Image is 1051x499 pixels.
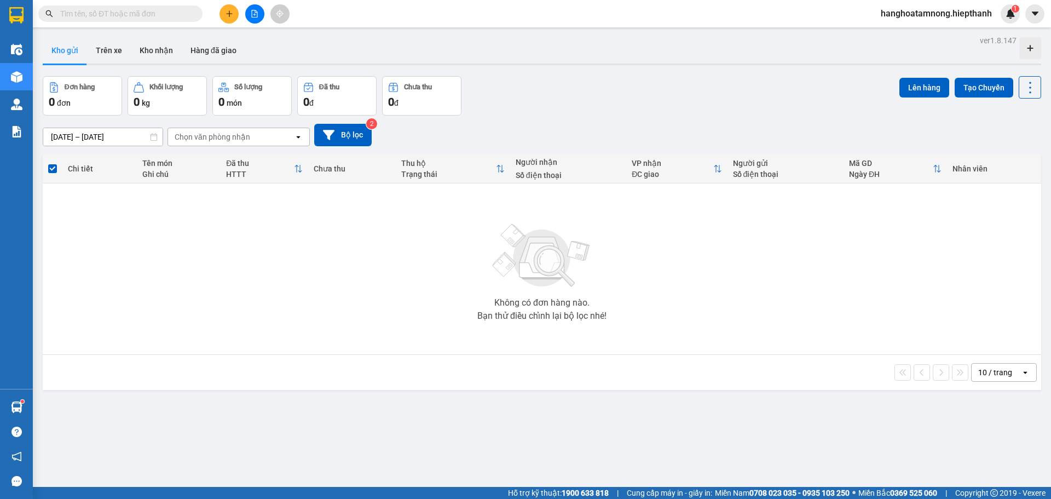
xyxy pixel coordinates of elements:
span: | [945,487,947,499]
button: Kho gửi [43,37,87,64]
button: file-add [245,4,264,24]
strong: 0369 525 060 [890,489,937,497]
sup: 2 [366,118,377,129]
span: Cung cấp máy in - giấy in: [627,487,712,499]
button: Lên hàng [899,78,949,97]
span: message [11,476,22,486]
span: search [45,10,53,18]
span: copyright [990,489,998,497]
div: Không có đơn hàng nào. [494,299,590,307]
th: Toggle SortBy [626,154,727,183]
div: ĐC giao [632,170,713,179]
div: Bạn thử điều chỉnh lại bộ lọc nhé! [477,312,607,320]
span: caret-down [1030,9,1040,19]
button: plus [220,4,239,24]
div: Chưa thu [314,164,390,173]
div: Tên món [142,159,216,168]
button: Kho nhận [131,37,182,64]
span: đ [394,99,399,107]
button: Bộ lọc [314,124,372,146]
div: Đã thu [226,159,294,168]
span: 0 [49,95,55,108]
div: Chọn văn phòng nhận [175,131,250,142]
button: aim [270,4,290,24]
div: HTTT [226,170,294,179]
button: Hàng đã giao [182,37,245,64]
span: file-add [251,10,258,18]
span: món [227,99,242,107]
span: đơn [57,99,71,107]
span: đ [309,99,314,107]
span: notification [11,451,22,462]
div: Đơn hàng [65,83,95,91]
svg: open [1021,368,1030,377]
span: 0 [218,95,224,108]
div: Chi tiết [68,164,131,173]
img: warehouse-icon [11,402,22,413]
button: Số lượng0món [212,76,292,116]
div: Người gửi [733,159,839,168]
img: svg+xml;base64,PHN2ZyBjbGFzcz0ibGlzdC1wbHVnX19zdmciIHhtbG5zPSJodHRwOi8vd3d3LnczLm9yZy8yMDAwL3N2Zy... [487,217,597,294]
img: warehouse-icon [11,99,22,110]
sup: 1 [1012,5,1019,13]
th: Toggle SortBy [844,154,947,183]
span: 0 [134,95,140,108]
button: Đơn hàng0đơn [43,76,122,116]
div: ver 1.8.147 [980,35,1017,47]
div: Đã thu [319,83,339,91]
span: 0 [303,95,309,108]
span: aim [276,10,284,18]
span: 0 [388,95,394,108]
div: Tạo kho hàng mới [1019,37,1041,59]
div: Khối lượng [149,83,183,91]
div: Chưa thu [404,83,432,91]
div: Mã GD [849,159,933,168]
div: Nhân viên [952,164,1036,173]
button: Chưa thu0đ [382,76,461,116]
span: Miền Bắc [858,487,937,499]
span: kg [142,99,150,107]
img: warehouse-icon [11,44,22,55]
div: Người nhận [516,158,621,167]
button: caret-down [1025,4,1044,24]
input: Select a date range. [43,128,163,146]
div: Thu hộ [401,159,496,168]
span: | [617,487,619,499]
button: Trên xe [87,37,131,64]
span: ⚪️ [852,491,856,495]
div: Số điện thoại [516,171,621,180]
th: Toggle SortBy [221,154,308,183]
div: Ngày ĐH [849,170,933,179]
span: question-circle [11,427,22,437]
strong: 0708 023 035 - 0935 103 250 [749,489,850,497]
button: Khối lượng0kg [128,76,207,116]
div: VP nhận [632,159,713,168]
div: Số lượng [234,83,262,91]
div: 10 / trang [978,367,1012,378]
span: Miền Nam [715,487,850,499]
div: Trạng thái [401,170,496,179]
button: Đã thu0đ [297,76,377,116]
svg: open [294,133,303,141]
img: icon-new-feature [1006,9,1015,19]
div: Ghi chú [142,170,216,179]
img: warehouse-icon [11,71,22,83]
div: Số điện thoại [733,170,839,179]
img: logo-vxr [9,7,24,24]
sup: 1 [21,400,24,403]
span: 1 [1013,5,1017,13]
strong: 1900 633 818 [562,489,609,497]
button: Tạo Chuyến [955,78,1013,97]
input: Tìm tên, số ĐT hoặc mã đơn [60,8,189,20]
span: Hỗ trợ kỹ thuật: [508,487,609,499]
span: hanghoatamnong.hiepthanh [872,7,1001,20]
th: Toggle SortBy [396,154,510,183]
img: solution-icon [11,126,22,137]
span: plus [226,10,233,18]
